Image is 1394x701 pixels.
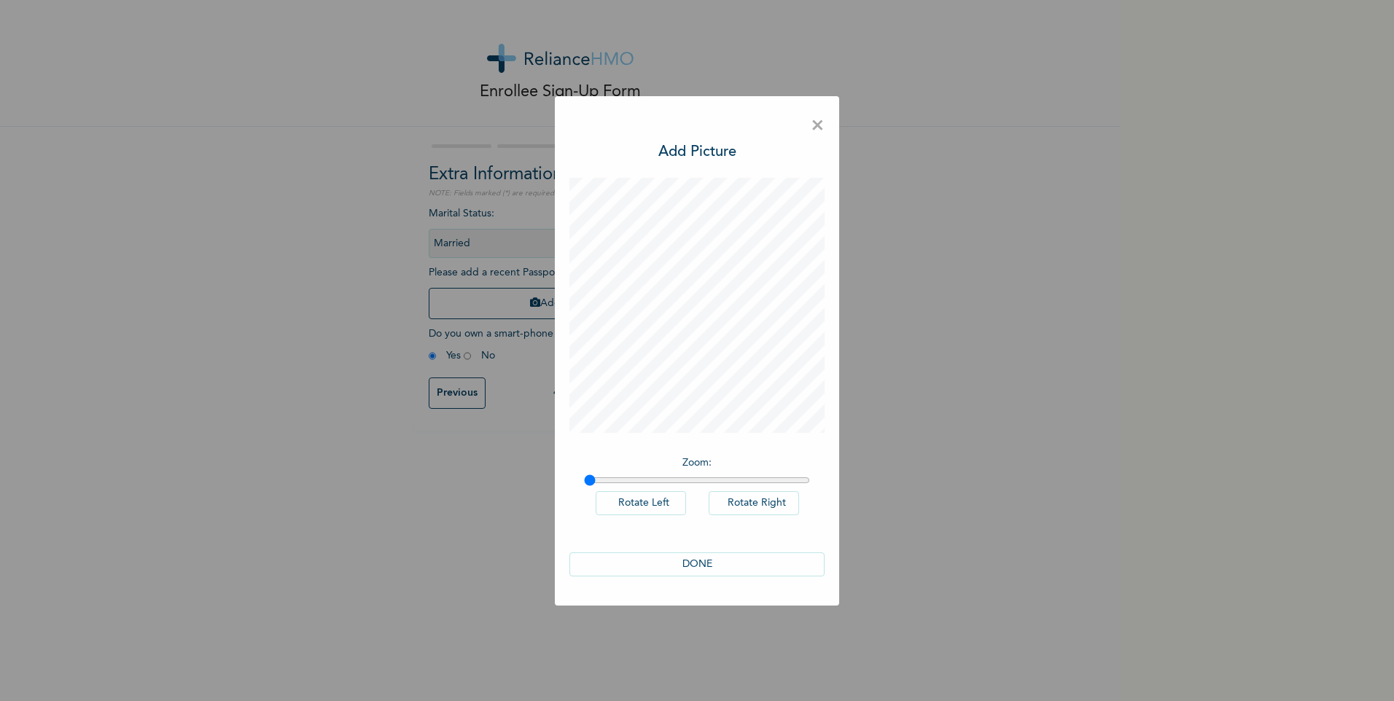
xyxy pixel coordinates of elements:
[709,491,799,515] button: Rotate Right
[658,141,736,163] h3: Add Picture
[584,455,810,471] p: Zoom :
[811,111,825,141] span: ×
[596,491,686,515] button: Rotate Left
[429,267,691,326] span: Please add a recent Passport Photograph
[569,552,825,576] button: DONE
